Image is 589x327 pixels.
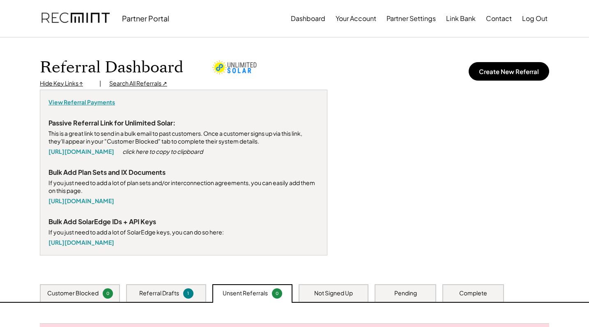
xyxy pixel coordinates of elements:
a: [URL][DOMAIN_NAME] [48,148,114,155]
img: recmint-logotype%403x.png [41,5,110,32]
button: Partner Settings [387,10,436,27]
button: Your Account [336,10,376,27]
div: Partner Portal [122,14,169,23]
div: If you just need to add a lot of plan sets and/or interconnection agreements, you can easily add ... [48,179,319,195]
button: Contact [486,10,512,27]
button: Link Bank [446,10,476,27]
button: Create New Referral [469,62,549,81]
div: View Referral Payments [48,98,115,107]
div: Search All Referrals ↗ [109,79,167,88]
div: Bulk Add SolarEdge IDs + API Keys [48,218,156,226]
div: Bulk Add Plan Sets and IX Documents [48,168,166,177]
div: 0 [273,290,281,297]
div: Passive Referral Link for Unlimited Solar: [48,119,175,128]
div: Unsent Referrals [223,289,268,297]
div: | [99,79,101,88]
div: This is a great link to send in a bulk email to past customers. Once a customer signs up via this... [48,130,319,146]
a: [URL][DOMAIN_NAME] [48,197,114,204]
a: [URL][DOMAIN_NAME] [48,239,114,246]
div: Hide Key Links ↑ [40,79,91,88]
div: Not Signed Up [314,289,353,297]
div: 1 [184,290,192,297]
div: If you just need to add a lot of SolarEdge keys, you can do so here: [48,228,224,237]
button: Dashboard [291,10,325,27]
div: Customer Blocked [47,289,99,297]
button: Log Out [522,10,548,27]
div: click here to copy to clipboard [122,148,204,156]
h1: Referral Dashboard [40,58,183,77]
img: unlimited-solar.png [212,60,257,75]
div: Referral Drafts [139,289,179,297]
div: Pending [394,289,417,297]
div: 0 [104,290,112,297]
div: Complete [459,289,487,297]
